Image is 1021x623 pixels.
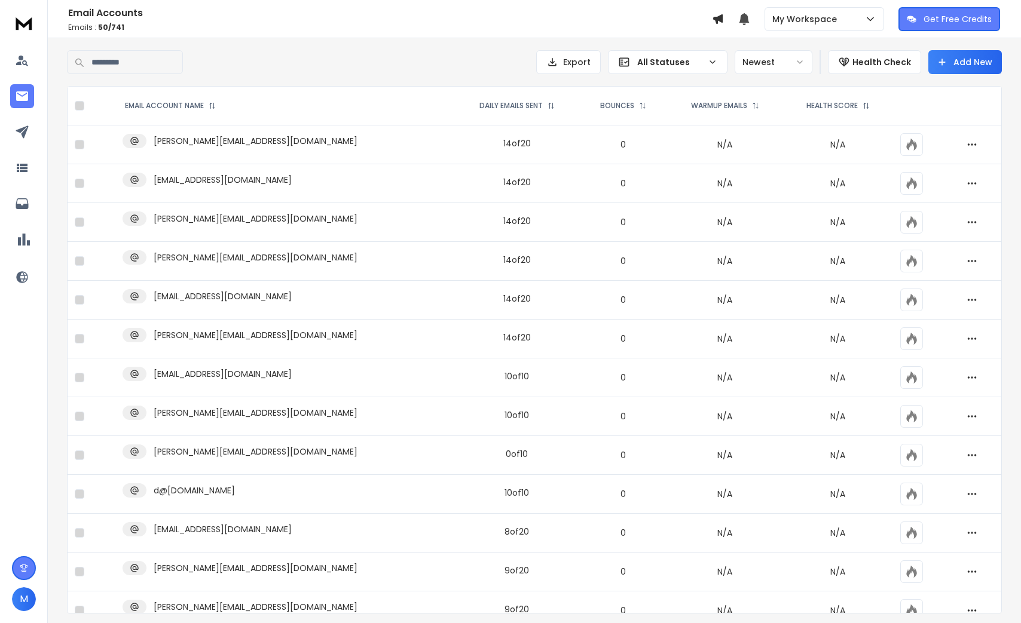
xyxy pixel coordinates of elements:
p: DAILY EMAILS SENT [479,101,543,111]
p: N/A [790,527,886,539]
p: N/A [790,255,886,267]
p: N/A [790,566,886,578]
div: 0 of 10 [506,448,528,460]
p: All Statuses [637,56,703,68]
p: Get Free Credits [924,13,992,25]
button: Newest [735,50,812,74]
div: 10 of 10 [505,370,529,382]
p: N/A [790,139,886,151]
p: N/A [790,216,886,228]
p: Health Check [852,56,911,68]
div: 10 of 10 [505,409,529,421]
td: N/A [667,553,783,591]
td: N/A [667,514,783,553]
button: M [12,587,36,611]
td: N/A [667,242,783,281]
p: HEALTH SCORE [806,101,858,111]
div: 14 of 20 [503,332,531,343]
button: Add New [928,50,1002,74]
div: 9 of 20 [505,564,529,576]
p: 0 [587,333,659,345]
p: [PERSON_NAME][EMAIL_ADDRESS][DOMAIN_NAME] [154,407,357,419]
p: 0 [587,449,659,461]
p: [EMAIL_ADDRESS][DOMAIN_NAME] [154,523,292,535]
td: N/A [667,203,783,242]
p: 0 [587,255,659,267]
div: 10 of 10 [505,487,529,499]
p: [PERSON_NAME][EMAIL_ADDRESS][DOMAIN_NAME] [154,251,357,263]
div: 14 of 20 [503,137,531,149]
img: logo [12,12,36,34]
button: Export [536,50,601,74]
p: N/A [790,410,886,422]
p: 0 [587,139,659,151]
p: N/A [790,604,886,616]
p: WARMUP EMAILS [691,101,747,111]
p: N/A [790,333,886,345]
p: 0 [587,216,659,228]
p: Emails : [68,23,712,32]
td: N/A [667,125,783,164]
p: My Workspace [772,13,842,25]
p: [PERSON_NAME][EMAIL_ADDRESS][DOMAIN_NAME] [154,446,357,458]
div: 8 of 20 [505,526,529,538]
h1: Email Accounts [68,6,712,20]
td: N/A [667,320,783,358]
p: [EMAIL_ADDRESS][DOMAIN_NAME] [154,290,292,302]
p: 0 [587,410,659,422]
div: 14 of 20 [503,254,531,266]
div: 14 of 20 [503,176,531,188]
button: Get Free Credits [898,7,1000,31]
td: N/A [667,475,783,514]
p: 0 [587,294,659,306]
p: N/A [790,449,886,461]
td: N/A [667,397,783,436]
p: [EMAIL_ADDRESS][DOMAIN_NAME] [154,368,292,380]
div: EMAIL ACCOUNT NAME [125,101,216,111]
p: N/A [790,372,886,383]
td: N/A [667,436,783,475]
p: 0 [587,566,659,578]
td: N/A [667,164,783,203]
p: 0 [587,177,659,189]
p: [PERSON_NAME][EMAIL_ADDRESS][DOMAIN_NAME] [154,329,357,341]
p: 0 [587,604,659,616]
p: N/A [790,488,886,500]
div: 9 of 20 [505,603,529,615]
p: 0 [587,488,659,500]
p: [PERSON_NAME][EMAIL_ADDRESS][DOMAIN_NAME] [154,601,357,613]
p: N/A [790,294,886,306]
p: N/A [790,177,886,189]
div: 14 of 20 [503,293,531,305]
span: 50 / 741 [98,22,124,32]
p: [EMAIL_ADDRESS][DOMAIN_NAME] [154,174,292,186]
td: N/A [667,281,783,320]
div: 14 of 20 [503,215,531,227]
p: 0 [587,527,659,539]
button: Health Check [828,50,921,74]
p: d@[DOMAIN_NAME] [154,484,235,496]
p: BOUNCES [600,101,634,111]
td: N/A [667,358,783,397]
p: [PERSON_NAME][EMAIL_ADDRESS][DOMAIN_NAME] [154,135,357,147]
p: [PERSON_NAME][EMAIL_ADDRESS][DOMAIN_NAME] [154,562,357,574]
p: [PERSON_NAME][EMAIL_ADDRESS][DOMAIN_NAME] [154,213,357,225]
p: 0 [587,372,659,383]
